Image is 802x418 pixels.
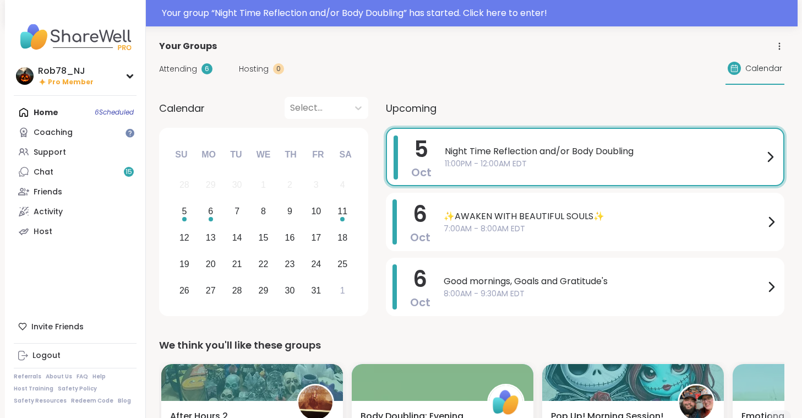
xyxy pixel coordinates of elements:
div: Not available Tuesday, September 30th, 2025 [225,173,249,197]
div: 1 [340,283,345,298]
div: Choose Tuesday, October 21st, 2025 [225,252,249,276]
span: 5 [414,134,428,165]
div: 12 [179,230,189,245]
div: 1 [261,177,266,192]
div: Logout [32,350,61,361]
div: Th [279,143,303,167]
span: Pro Member [48,78,94,87]
span: 6 [413,264,427,295]
div: Not available Monday, September 29th, 2025 [199,173,222,197]
div: 28 [179,177,189,192]
span: 7:00AM - 8:00AM EDT [444,223,765,235]
div: Not available Friday, October 3rd, 2025 [304,173,328,197]
div: Tu [224,143,248,167]
a: Activity [14,202,137,221]
div: 21 [232,257,242,272]
a: Logout [14,346,137,366]
div: 15 [259,230,269,245]
div: 26 [179,283,189,298]
div: Choose Monday, October 13th, 2025 [199,226,222,250]
div: Activity [34,207,63,218]
div: 0 [273,63,284,74]
div: Choose Tuesday, October 7th, 2025 [225,200,249,224]
div: 3 [314,177,319,192]
div: Choose Sunday, October 5th, 2025 [173,200,197,224]
div: Friends [34,187,62,198]
a: Help [92,373,106,381]
div: 22 [259,257,269,272]
a: Referrals [14,373,41,381]
a: Redeem Code [71,397,113,405]
div: Choose Thursday, October 16th, 2025 [278,226,302,250]
a: Blog [118,397,131,405]
a: Coaching [14,122,137,142]
a: Chat15 [14,162,137,182]
div: 4 [340,177,345,192]
div: Fr [306,143,330,167]
div: 13 [206,230,216,245]
a: Host [14,221,137,241]
div: Choose Wednesday, October 22nd, 2025 [252,252,275,276]
div: Choose Saturday, November 1st, 2025 [331,279,354,302]
a: Safety Policy [58,385,97,393]
div: 2 [287,177,292,192]
div: Choose Thursday, October 30th, 2025 [278,279,302,302]
div: Choose Monday, October 27th, 2025 [199,279,222,302]
a: Support [14,142,137,162]
div: We think you'll like these groups [159,338,784,353]
div: 14 [232,230,242,245]
div: 10 [311,204,321,219]
span: Good mornings, Goals and Gratitude's [444,275,765,288]
div: Choose Sunday, October 19th, 2025 [173,252,197,276]
div: Choose Friday, October 17th, 2025 [304,226,328,250]
div: Not available Sunday, September 28th, 2025 [173,173,197,197]
span: Hosting [239,63,269,75]
img: Rob78_NJ [16,67,34,85]
div: 27 [206,283,216,298]
div: Choose Sunday, October 12th, 2025 [173,226,197,250]
div: Not available Wednesday, October 1st, 2025 [252,173,275,197]
div: Choose Thursday, October 23rd, 2025 [278,252,302,276]
div: Choose Friday, October 24th, 2025 [304,252,328,276]
div: Choose Tuesday, October 14th, 2025 [225,226,249,250]
span: Calendar [159,101,205,116]
div: Choose Monday, October 20th, 2025 [199,252,222,276]
span: Oct [410,295,430,310]
div: 30 [232,177,242,192]
div: 6 [201,63,212,74]
span: 6 [413,199,427,230]
span: Night Time Reflection and/or Body Doubling [445,145,763,158]
div: Choose Wednesday, October 8th, 2025 [252,200,275,224]
span: Attending [159,63,197,75]
div: Choose Sunday, October 26th, 2025 [173,279,197,302]
div: Choose Tuesday, October 28th, 2025 [225,279,249,302]
img: ShareWell Nav Logo [14,18,137,56]
div: Su [169,143,193,167]
div: 8 [261,204,266,219]
span: Oct [410,230,430,245]
div: Not available Saturday, October 4th, 2025 [331,173,354,197]
div: 17 [311,230,321,245]
div: Support [34,147,66,158]
div: 19 [179,257,189,272]
div: Choose Saturday, October 11th, 2025 [331,200,354,224]
div: 31 [311,283,321,298]
div: 11 [337,204,347,219]
div: Rob78_NJ [38,65,94,77]
div: Choose Thursday, October 9th, 2025 [278,200,302,224]
span: Oct [411,165,432,180]
div: 16 [285,230,295,245]
span: 11:00PM - 12:00AM EDT [445,158,763,170]
span: Your Groups [159,40,217,53]
div: 28 [232,283,242,298]
div: Choose Saturday, October 25th, 2025 [331,252,354,276]
a: About Us [46,373,72,381]
span: Calendar [745,63,782,74]
div: 7 [234,204,239,219]
div: 25 [337,257,347,272]
div: Coaching [34,127,73,138]
a: Friends [14,182,137,202]
div: Chat [34,167,53,178]
a: Host Training [14,385,53,393]
div: 24 [311,257,321,272]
